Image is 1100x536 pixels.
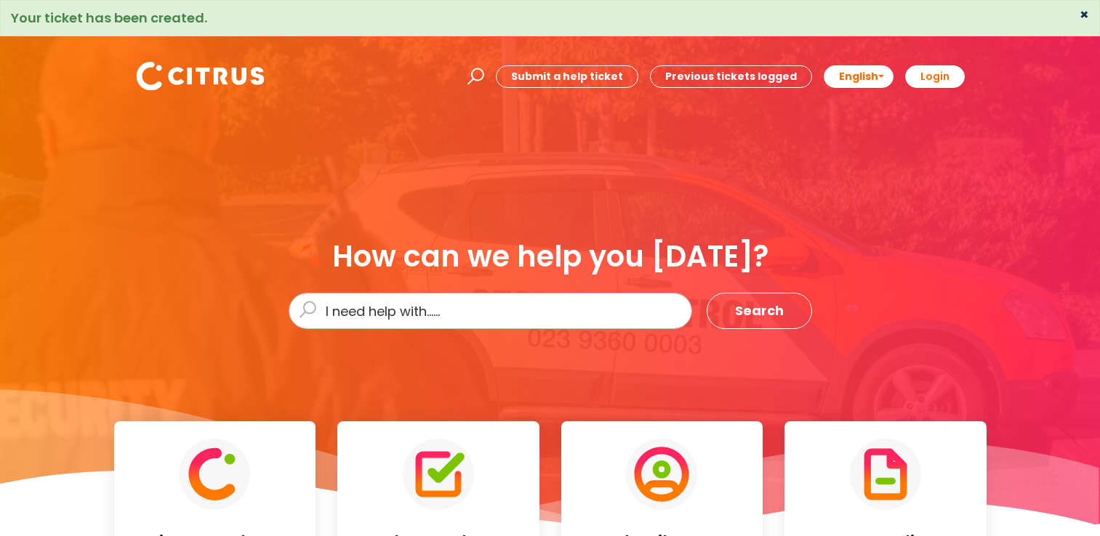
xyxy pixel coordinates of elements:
[735,299,784,322] span: Search
[920,69,950,84] b: Login
[1080,8,1089,21] button: ×
[650,65,812,88] a: Previous tickets logged
[289,293,692,329] input: I need help with......
[905,65,965,88] a: Login
[496,65,638,88] a: Submit a help ticket
[839,69,878,84] span: English
[289,240,812,272] div: How can we help you [DATE]?
[707,293,812,329] button: Search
